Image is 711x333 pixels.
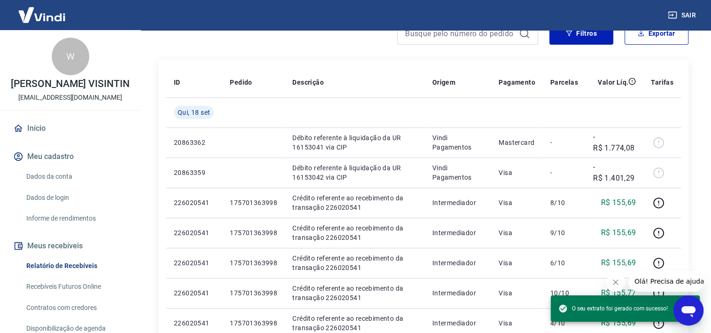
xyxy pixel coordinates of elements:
a: Relatório de Recebíveis [23,256,129,276]
p: -R$ 1.774,08 [593,131,636,154]
p: 226020541 [174,228,215,238]
p: 175701363998 [230,228,277,238]
p: Visa [499,288,535,298]
button: Sair [666,7,700,24]
p: Visa [499,198,535,207]
p: Parcelas [550,78,578,87]
img: Vindi [11,0,72,29]
span: Qui, 18 set [178,108,210,117]
p: Visa [499,168,535,177]
p: 8/10 [550,198,578,207]
p: Visa [499,318,535,328]
p: Débito referente à liquidação da UR 16153041 via CIP [292,133,417,152]
p: 226020541 [174,318,215,328]
button: Meu cadastro [11,146,129,167]
p: R$ 155,69 [601,197,636,208]
p: - [550,168,578,177]
a: Contratos com credores [23,298,129,317]
p: Crédito referente ao recebimento da transação 226020541 [292,314,417,333]
p: Intermediador [432,228,484,238]
p: 20863359 [174,168,215,177]
a: Recebíveis Futuros Online [23,277,129,296]
a: Início [11,118,129,139]
span: Olá! Precisa de ajuda? [6,7,79,14]
p: Vindi Pagamentos [432,163,484,182]
button: Exportar [625,22,688,45]
span: O seu extrato foi gerado com sucesso! [558,304,668,313]
a: Dados de login [23,188,129,207]
p: ID [174,78,180,87]
p: 175701363998 [230,198,277,207]
p: Crédito referente ao recebimento da transação 226020541 [292,193,417,212]
p: Tarifas [651,78,673,87]
a: Dados da conta [23,167,129,186]
p: Vindi Pagamentos [432,133,484,152]
p: -R$ 1.401,29 [593,161,636,184]
p: R$ 155,69 [601,317,636,329]
p: R$ 155,69 [601,227,636,238]
p: Descrição [292,78,324,87]
iframe: Mensagem da empresa [629,271,703,292]
p: Visa [499,228,535,238]
p: 226020541 [174,258,215,268]
button: Meus recebíveis [11,236,129,256]
p: 175701363998 [230,288,277,298]
div: W [52,38,89,75]
p: Intermediador [432,198,484,207]
button: Filtros [549,22,613,45]
p: [EMAIL_ADDRESS][DOMAIN_NAME] [18,93,122,103]
p: Valor Líq. [598,78,628,87]
p: Mastercard [499,138,535,147]
p: 175701363998 [230,258,277,268]
p: Intermediador [432,318,484,328]
p: Intermediador [432,288,484,298]
p: 226020541 [174,198,215,207]
a: Informe de rendimentos [23,209,129,228]
iframe: Botão para abrir a janela de mensagens [673,295,703,325]
p: R$ 155,69 [601,257,636,269]
p: Origem [432,78,455,87]
p: 175701363998 [230,318,277,328]
p: 9/10 [550,228,578,238]
p: 6/10 [550,258,578,268]
p: Visa [499,258,535,268]
p: 4/10 [550,318,578,328]
p: Crédito referente ao recebimento da transação 226020541 [292,254,417,272]
p: Crédito referente ao recebimento da transação 226020541 [292,223,417,242]
p: Pedido [230,78,252,87]
input: Busque pelo número do pedido [405,26,515,40]
iframe: Fechar mensagem [606,273,625,292]
p: 10/10 [550,288,578,298]
p: R$ 155,77 [601,287,636,299]
p: Débito referente à liquidação da UR 16153042 via CIP [292,163,417,182]
p: [PERSON_NAME] VISINTIN [11,79,130,89]
p: 226020541 [174,288,215,298]
p: - [550,138,578,147]
p: 20863362 [174,138,215,147]
p: Crédito referente ao recebimento da transação 226020541 [292,284,417,302]
p: Pagamento [499,78,535,87]
p: Intermediador [432,258,484,268]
